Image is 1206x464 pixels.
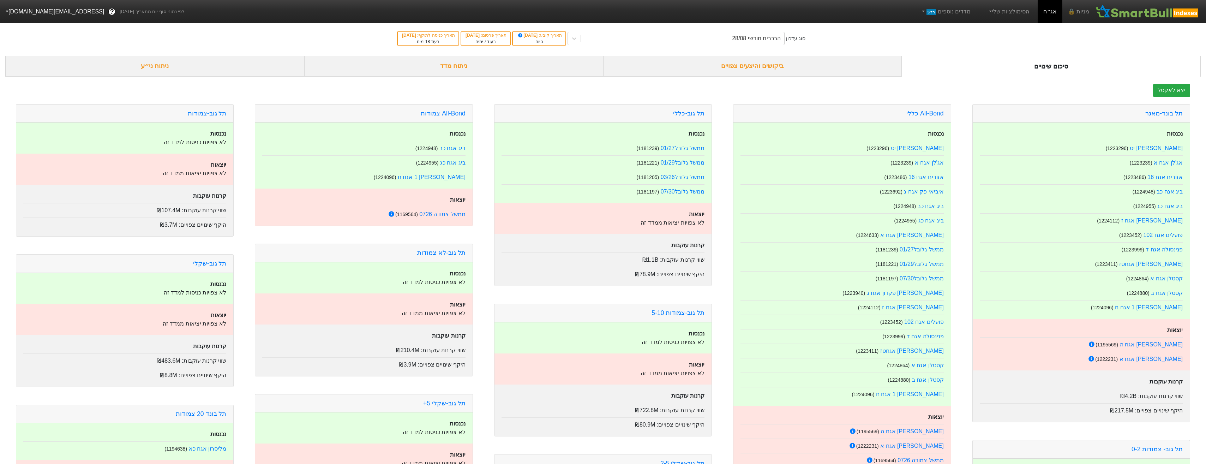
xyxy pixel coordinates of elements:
a: [PERSON_NAME] אגח ז [1121,218,1183,224]
small: ( 1181197 ) [876,276,898,281]
small: ( 1223411 ) [1095,261,1118,267]
small: ( 1223239 ) [890,160,913,166]
div: תאריך פרסום : [465,32,506,38]
small: ( 1222231 ) [856,443,879,449]
a: תל גוב-צמודות [188,110,227,117]
strong: יוצאות [928,414,944,420]
strong: קרנות עוקבות [1150,379,1183,385]
small: ( 1181239 ) [636,145,659,151]
strong: יוצאות [689,211,704,217]
span: ₪210.4M [396,347,419,353]
div: שווי קרנות עוקבות : [502,403,704,415]
small: ( 1195569 ) [1096,342,1118,347]
small: ( 1169564 ) [395,212,418,217]
small: ( 1223940 ) [842,290,865,296]
p: לא צפויות יציאות ממדד זה [262,309,465,317]
a: All-Bond צמודות [421,110,465,117]
strong: יוצאות [450,197,466,203]
small: ( 1223239 ) [1130,160,1152,166]
span: לפי נתוני סוף יום מתאריך [DATE] [120,8,184,15]
small: ( 1223411 ) [856,348,878,354]
p: לא צפויות כניסות למדד זה [23,138,226,147]
small: ( 1224096 ) [852,392,874,397]
a: ביג אגח כב [1157,189,1183,195]
small: ( 1223692 ) [880,189,902,195]
span: ₪80.9M [635,422,655,428]
small: ( 1224880 ) [888,377,910,383]
span: 18 [425,39,430,44]
a: תל בונד-מאגר [1145,110,1183,117]
small: ( 1224096 ) [374,174,396,180]
div: היקף שינויים צפויים : [262,357,465,369]
strong: נכנסות [689,331,704,337]
small: ( 1181205 ) [636,174,659,180]
strong: יוצאות [689,362,704,368]
small: ( 1224948 ) [893,203,916,209]
a: אזורים אגח 16 [908,174,944,180]
span: ₪1.1B [642,257,659,263]
a: קסטלן אגח ב [1151,290,1183,296]
a: [PERSON_NAME] אגחטז [1119,261,1183,267]
div: הרכבים חודשי 28/08 [732,34,781,43]
a: תל בונד 20 צמודות [176,410,226,417]
a: ממשל גלובל01/27 [661,145,705,151]
small: ( 1181221 ) [636,160,659,166]
small: ( 1224864 ) [887,363,910,368]
small: ( 1223999 ) [1122,247,1144,252]
p: לא צפויות כניסות למדד זה [23,288,226,297]
span: [DATE] [466,33,481,38]
a: פועלים אגח 102 [904,319,944,325]
small: ( 1181221 ) [876,261,898,267]
a: [PERSON_NAME] 1 אגח ח [398,174,466,180]
a: איביאי פק אגח ג [904,189,943,195]
div: היקף שינויים צפויים : [23,218,226,229]
small: ( 1223486 ) [884,174,907,180]
a: תל גוב-כללי [673,110,704,117]
a: ממשל גלובל07/30 [900,275,944,281]
small: ( 1181197 ) [636,189,659,195]
a: תל גוב-לא צמודות [417,249,466,256]
a: [PERSON_NAME] 1 אגח ח [1115,304,1183,310]
p: לא צפויות כניסות למדד זה [502,338,704,346]
a: [PERSON_NAME] פקדון אגח ג [867,290,944,296]
p: לא צפויות יציאות ממדד זה [23,169,226,178]
a: ממשל גלובל01/27 [900,246,944,252]
span: היום [535,39,543,44]
div: היקף שינויים צפויים : [502,267,704,279]
small: ( 1223296 ) [1106,145,1128,151]
div: סיכום שינויים [902,56,1201,77]
span: 7 [484,39,486,44]
a: [PERSON_NAME] אגח ז [882,304,944,310]
span: ₪217.5M [1110,408,1133,414]
p: לא צפויות יציאות ממדד זה [502,369,704,377]
div: שווי קרנות עוקבות : [502,252,704,264]
strong: קרנות עוקבות [671,242,704,248]
div: היקף שינויים צפויים : [23,368,226,380]
span: חדש [926,9,936,15]
a: [PERSON_NAME] אגח א [1120,356,1183,362]
p: לא צפויות יציאות ממדד זה [502,219,704,227]
small: ( 1169564 ) [874,458,896,463]
a: קסטלן אגח ב [912,377,944,383]
a: פנינסולה אגח ד [907,333,944,339]
a: תל גוב- צמודות 0-2 [1132,446,1183,453]
span: ₪4.2B [1120,393,1136,399]
a: [PERSON_NAME] אגח א [880,443,944,449]
div: שווי קרנות עוקבות : [23,353,226,365]
a: הסימולציות שלי [985,5,1032,19]
strong: נכנסות [210,281,226,287]
small: ( 1223452 ) [880,319,903,325]
small: ( 1223452 ) [1119,232,1142,238]
small: ( 1224955 ) [416,160,439,166]
div: ביקושים והיצעים צפויים [603,56,902,77]
div: בעוד ימים [401,38,455,45]
strong: נכנסות [210,431,226,437]
p: לא צפויות כניסות למדד זה [262,278,465,286]
div: היקף שינויים צפויים : [980,403,1183,415]
a: [PERSON_NAME] אגח ה [881,428,944,434]
div: בעוד ימים [465,38,506,45]
strong: קרנות עוקבות [193,343,226,349]
small: ( 1222231 ) [1095,356,1118,362]
div: תאריך קובע : [516,32,562,38]
div: היקף שינויים צפויים : [502,417,704,429]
